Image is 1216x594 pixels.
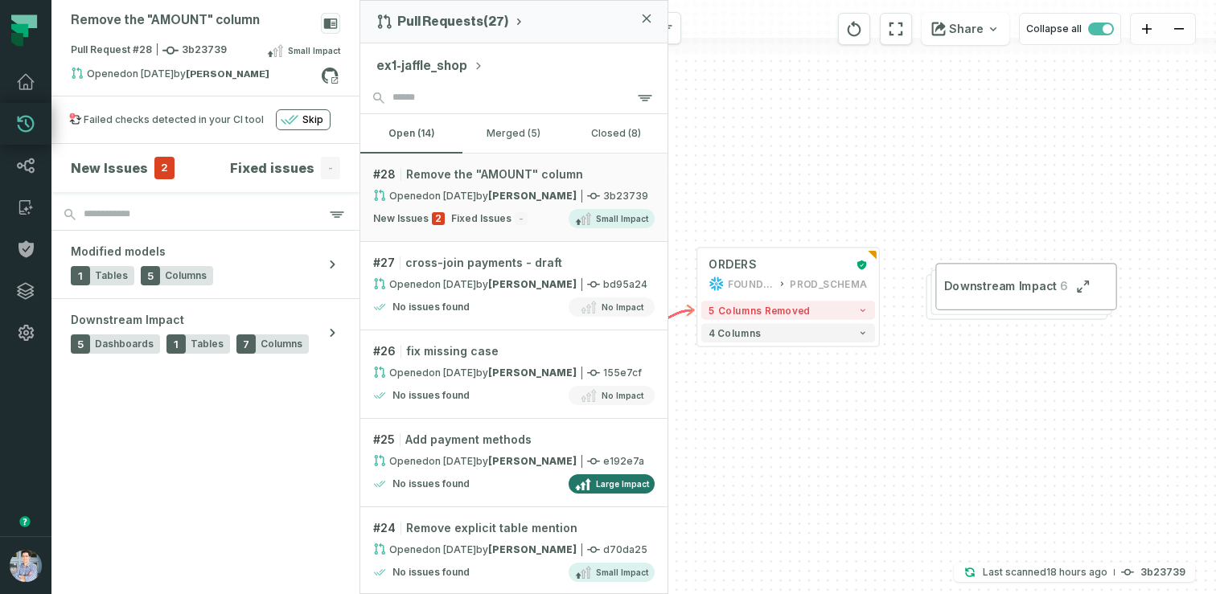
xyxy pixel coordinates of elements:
[565,114,668,153] button: closed (8)
[488,455,577,467] strong: Omri Ildis (flow3d)
[360,242,668,330] a: #27cross-join payments - draftOpened[DATE] 10:49:33 AMby[PERSON_NAME]bd95a24No issues foundNo Impact
[71,67,321,86] div: Opened by
[429,190,476,202] relative-time: Mar 10, 2025, 5:00 PM EDT
[488,367,577,379] strong: Omri Ildis (flow3d)
[71,13,260,28] div: Remove the "AMOUNT" column
[373,166,655,182] div: # 28
[373,520,655,536] div: # 24
[165,269,207,282] span: Columns
[154,157,175,179] span: 2
[790,277,867,292] div: PROD_SCHEMA
[451,212,511,225] span: Fixed Issues
[602,389,643,402] span: No Impact
[1163,14,1195,45] button: zoom out
[373,255,655,271] div: # 27
[321,157,340,179] span: -
[51,299,359,367] button: Downstream Impact5Dashboards1Tables7Columns
[596,566,648,579] span: Small Impact
[462,114,565,153] button: merged (5)
[935,263,1117,310] button: Downstream Impact6
[392,389,470,402] h4: No issues found
[405,432,532,448] span: Add payment methods
[373,212,429,225] span: New Issues
[71,158,148,178] h4: New Issues
[1046,566,1107,578] relative-time: Sep 21, 2025, 9:23 PM EDT
[126,68,174,80] relative-time: Mar 10, 2025, 5:00 PM EDT
[10,550,42,582] img: avatar of Alon Nafta
[95,269,128,282] span: Tables
[596,477,649,490] span: Large Impact
[71,334,90,354] span: 5
[288,44,340,57] span: Small Impact
[95,338,154,350] span: Dashboards
[373,432,655,448] div: # 25
[360,154,668,242] a: #28Remove the "AMOUNT" columnOpened[DATE] 5:00:25 PMby[PERSON_NAME]3b23739New Issues2Fixed Issues...
[406,343,499,359] span: fix missing case
[1140,567,1185,577] h4: 3b23739
[84,113,264,126] div: Failed checks detected in your CI tool
[954,563,1195,582] button: Last scanned[DATE] 9:23:16 PM3b23739
[360,419,668,507] a: #25Add payment methodsOpened[DATE] 4:15:22 PMby[PERSON_NAME]e192e7aNo issues foundLarge Impact
[406,166,583,182] span: Remove the "AMOUNT" column
[71,312,184,328] span: Downstream Impact
[71,266,90,285] span: 1
[488,278,577,290] strong: Omri Ildis (flow3d)
[922,13,1009,45] button: Share
[373,366,577,379] div: Opened by
[373,543,655,556] div: d70da25
[392,301,470,313] h4: No issues found
[852,260,868,271] div: Certified
[983,564,1107,580] p: Last scanned
[166,334,186,354] span: 1
[429,367,476,379] relative-time: Jan 5, 2025, 10:37 AM EST
[432,212,445,225] span: 2
[373,543,577,556] div: Opened by
[18,514,32,529] div: Tooltip anchor
[141,266,160,285] span: 5
[373,277,655,291] div: bd95a24
[709,257,756,272] div: ORDERS
[429,278,476,290] relative-time: Jan 5, 2025, 10:49 AM EST
[51,231,359,298] button: Modified models1Tables5Columns
[709,327,761,338] span: 4 columns
[261,338,302,350] span: Columns
[429,455,476,467] relative-time: Jan 3, 2025, 4:15 PM EST
[71,43,227,59] span: Pull Request #28 3b23739
[515,212,528,225] span: -
[1019,13,1121,45] button: Collapse all
[236,334,256,354] span: 7
[373,189,655,203] div: 3b23739
[376,14,525,30] button: Pull Requests(27)
[728,277,774,292] div: FOUNDATIONAL_DB
[651,310,694,322] g: Edge from c8867c613c347eb7857e509391c84b7d to 0dd85c77dd217d0afb16c7d4fb3eff19
[376,56,483,76] button: ex1-jaffle_shop
[1131,14,1163,45] button: zoom in
[373,343,655,359] div: # 26
[944,279,1057,294] span: Downstream Impact
[373,454,577,468] div: Opened by
[596,212,648,225] span: Small Impact
[602,301,643,313] span: No Impact
[405,255,562,271] span: cross-join payments - draft
[71,157,340,179] button: New Issues2Fixed issues-
[302,113,323,126] span: Skip
[230,158,314,178] h4: Fixed issues
[360,114,462,153] button: open (14)
[186,69,269,79] strong: Barak Fargoun (fargoun)
[392,477,470,490] h4: No issues found
[406,520,577,536] span: Remove explicit table mention
[373,277,577,291] div: Opened by
[488,543,577,555] strong: Omri Ildis (flow3d)
[276,109,331,130] button: Skip
[373,366,655,379] div: 155e7cf
[1057,279,1068,294] span: 6
[373,454,655,468] div: e192e7a
[709,305,810,316] span: 5 columns removed
[429,543,476,555] relative-time: Jan 3, 2025, 4:03 PM EST
[319,65,340,86] a: View on github
[373,189,577,203] div: Opened by
[488,190,577,202] strong: Barak Fargoun (fargoun)
[71,244,166,260] span: Modified models
[392,566,470,579] h4: No issues found
[360,330,668,419] a: #26fix missing caseOpened[DATE] 10:37:28 AMby[PERSON_NAME]155e7cfNo issues foundNo Impact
